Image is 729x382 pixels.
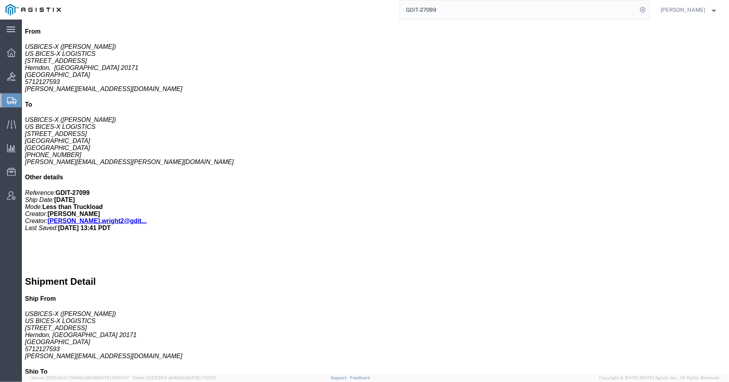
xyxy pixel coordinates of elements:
img: logo [5,4,61,16]
a: Feedback [350,375,370,380]
button: [PERSON_NAME] [661,5,718,14]
span: [DATE] 17:21:12 [187,375,216,380]
span: [DATE] 09:51:07 [97,375,129,380]
span: Client: 2025.20.0-e640dba [132,375,216,380]
input: Search for shipment number, reference number [400,0,638,19]
span: Server: 2025.20.0-734e5bc92d9 [31,375,129,380]
iframe: FS Legacy Container [22,20,729,374]
a: Support [331,375,350,380]
span: Copyright © [DATE]-[DATE] Agistix Inc., All Rights Reserved [599,375,720,381]
span: Andrew Wacyra [661,5,706,14]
